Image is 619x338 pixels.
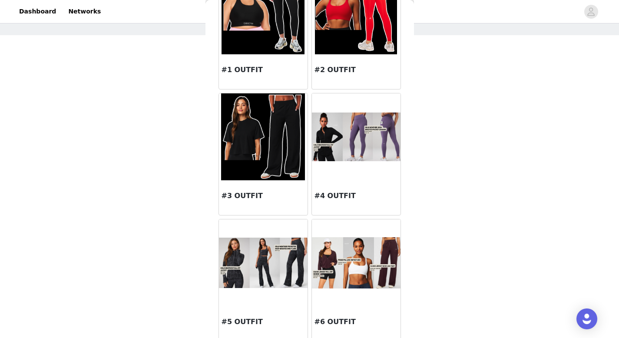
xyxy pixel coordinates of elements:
a: Dashboard [14,2,61,21]
h3: #2 OUTFIT [314,65,398,75]
h3: #1 OUTFIT [222,65,305,75]
h3: #6 OUTFIT [314,317,398,327]
img: #6 OUTFIT [312,237,401,288]
h3: #5 OUTFIT [222,317,305,327]
img: #3 OUTFIT [221,93,305,180]
div: avatar [587,5,595,19]
div: Open Intercom Messenger [576,308,597,329]
img: #5 OUTFIT [219,238,308,288]
h3: #3 OUTFIT [222,191,305,201]
h3: #4 OUTFIT [314,191,398,201]
a: Networks [63,2,106,21]
img: #4 OUTFIT [312,113,401,162]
